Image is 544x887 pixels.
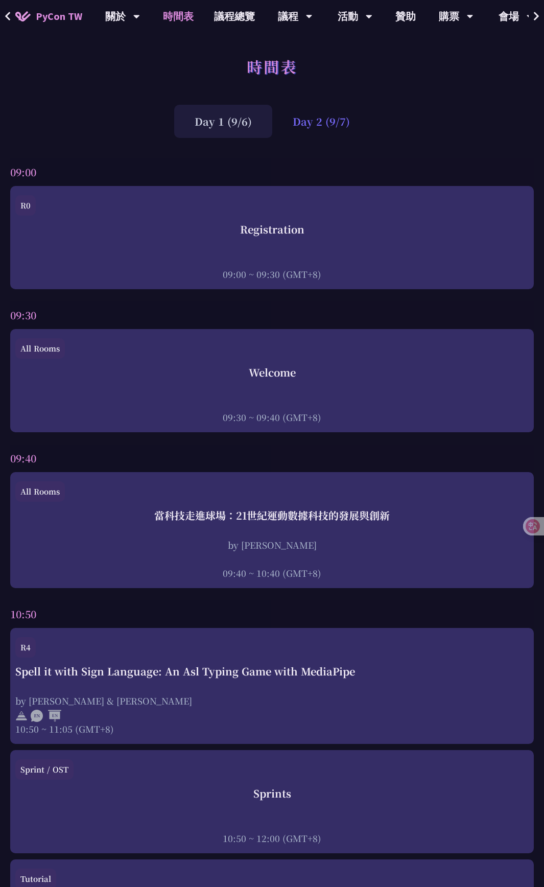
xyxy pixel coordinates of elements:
span: PyCon TW [36,9,82,24]
div: 09:00 [10,158,534,186]
div: 當科技走進球場：21世紀運動數據科技的發展與創新 [15,508,529,523]
div: by [PERSON_NAME] & [PERSON_NAME] [15,694,529,707]
div: R0 [15,195,36,216]
div: Welcome [15,365,529,380]
div: Sprints [15,786,529,801]
div: 09:30 ~ 09:40 (GMT+8) [15,411,529,424]
div: Registration [15,222,529,237]
div: 09:40 [10,445,534,472]
img: ENEN.5a408d1.svg [31,710,61,722]
a: PyCon TW [5,4,92,29]
div: R4 [15,637,36,658]
img: Home icon of PyCon TW 2025 [15,11,31,21]
div: Day 2 (9/7) [272,105,370,138]
img: svg+xml;base64,PHN2ZyB4bWxucz0iaHR0cDovL3d3dy53My5vcmcvMjAwMC9zdmciIHdpZHRoPSIyNCIgaGVpZ2h0PSIyNC... [15,710,28,722]
div: 10:50 [10,600,534,628]
a: R4 Spell it with Sign Language: An Asl Typing Game with MediaPipe by [PERSON_NAME] & [PERSON_NAME... [15,637,529,735]
div: All Rooms [15,338,65,359]
h1: 時間表 [247,51,297,82]
div: Spell it with Sign Language: An Asl Typing Game with MediaPipe [15,664,529,679]
div: 09:00 ~ 09:30 (GMT+8) [15,268,529,281]
a: All Rooms 當科技走進球場：21世紀運動數據科技的發展與創新 by [PERSON_NAME] 09:40 ~ 10:40 (GMT+8) [15,481,529,579]
div: All Rooms [15,481,65,502]
div: 10:50 ~ 12:00 (GMT+8) [15,832,529,845]
div: by [PERSON_NAME] [15,539,529,551]
div: Day 1 (9/6) [174,105,272,138]
div: Sprint / OST [15,759,74,780]
div: 10:50 ~ 11:05 (GMT+8) [15,722,529,735]
div: 09:30 [10,301,534,329]
div: 09:40 ~ 10:40 (GMT+8) [15,567,529,579]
